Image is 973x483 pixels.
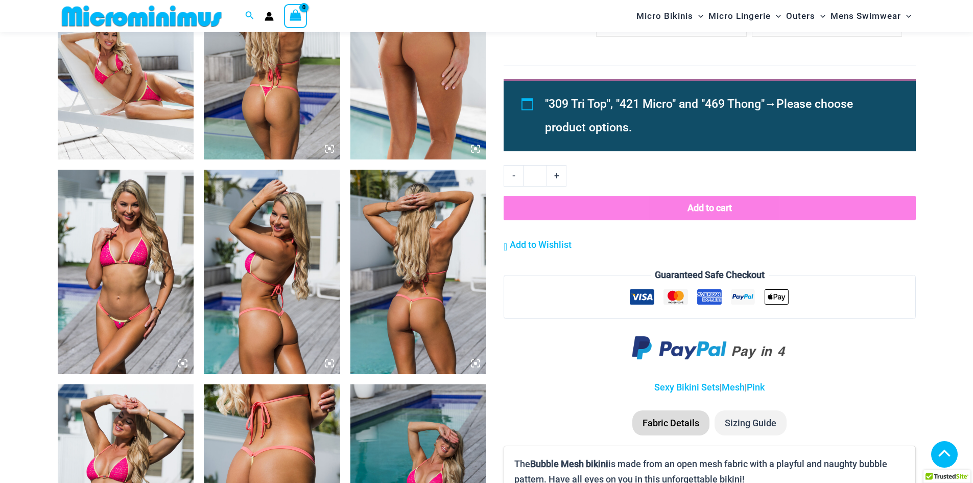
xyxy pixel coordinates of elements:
a: + [547,165,566,187]
img: Bubble Mesh Highlight Pink 309 Top 421 Micro [350,170,487,374]
p: | | [504,380,915,395]
span: Please choose product options. [545,97,853,134]
legend: Guaranteed Safe Checkout [651,267,769,283]
li: Fabric Details [632,410,709,436]
a: Sexy Bikini Sets [654,382,720,393]
img: Bubble Mesh Highlight Pink 309 Top 421 Micro [204,170,340,374]
a: Pink [747,382,765,393]
li: Sizing Guide [715,410,787,436]
a: Micro BikinisMenu ToggleMenu Toggle [634,3,706,29]
span: Mens Swimwear [830,3,901,29]
a: View Shopping Cart, empty [284,4,307,28]
b: Bubble Mesh bikini [530,458,608,469]
a: - [504,165,523,187]
li: → [545,93,892,140]
a: Mesh [722,382,745,393]
span: Menu Toggle [693,3,703,29]
nav: Site Navigation [632,2,916,31]
a: Mens SwimwearMenu ToggleMenu Toggle [828,3,914,29]
span: Outers [786,3,815,29]
span: Micro Bikinis [636,3,693,29]
a: Search icon link [245,10,254,22]
button: Add to cart [504,196,915,220]
a: Add to Wishlist [504,237,572,252]
a: Micro LingerieMenu ToggleMenu Toggle [706,3,784,29]
span: Menu Toggle [815,3,825,29]
span: Menu Toggle [901,3,911,29]
input: Product quantity [523,165,547,187]
span: Add to Wishlist [510,239,572,250]
span: "309 Tri Top", "421 Micro" and "469 Thong" [545,97,765,111]
span: Micro Lingerie [708,3,771,29]
a: Account icon link [265,12,274,21]
img: MM SHOP LOGO FLAT [58,5,226,28]
span: Menu Toggle [771,3,781,29]
img: Bubble Mesh Highlight Pink 309 Top 421 Micro [58,170,194,374]
a: OutersMenu ToggleMenu Toggle [784,3,828,29]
